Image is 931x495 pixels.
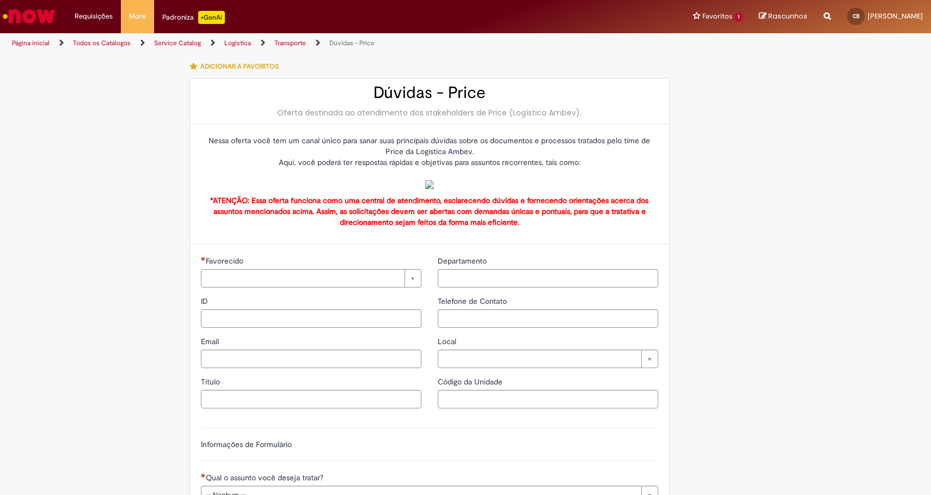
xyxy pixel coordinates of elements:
ul: Trilhas de página [8,33,612,53]
span: Local [438,337,458,346]
button: Adicionar a Favoritos [189,55,285,78]
span: Rascunhos [768,11,807,21]
a: Dúvidas - Price [329,39,375,47]
span: Email [201,337,221,346]
input: Telefone de Contato [438,309,658,328]
span: Necessários [201,473,206,478]
a: Todos os Catálogos [73,39,131,47]
span: CB [853,13,860,20]
a: Transporte [274,39,306,47]
h2: Dúvidas - Price [201,84,658,102]
span: Título [201,377,222,387]
a: Limpar campo Local [438,350,658,368]
div: Padroniza [162,11,225,24]
a: Rascunhos [759,11,807,22]
input: ID [201,309,421,328]
span: More [129,11,146,22]
input: Departamento [438,269,658,288]
span: ID [201,296,210,306]
input: Código da Unidade [438,390,658,408]
span: Qual o assunto você deseja tratar? [206,473,326,482]
span: 1 [734,13,743,22]
div: Oferta destinada ao atendimento dos stakeholders de Price (Logística Ambev). [201,107,658,118]
a: Limpar campo Favorecido [201,269,421,288]
img: ServiceNow [1,5,57,27]
label: Informações de Formulário [201,439,292,449]
span: [PERSON_NAME] [868,11,923,21]
a: Logistica [224,39,251,47]
p: +GenAi [198,11,225,24]
span: Favoritos [702,11,732,22]
span: Requisições [75,11,113,22]
a: Service Catalog [154,39,201,47]
p: Nessa oferta você tem um canal único para sanar suas principais dúvidas sobre os documentos e pro... [201,135,658,190]
img: sys_attachment.do [425,180,434,189]
input: Título [201,390,421,408]
span: Necessários - Favorecido [206,256,246,266]
span: Necessários [201,256,206,261]
span: Adicionar a Favoritos [200,62,279,71]
input: Email [201,350,421,368]
span: Departamento [438,256,489,266]
span: Telefone de Contato [438,296,509,306]
span: Código da Unidade [438,377,505,387]
a: Página inicial [12,39,50,47]
strong: *ATENÇÃO: Essa oferta funciona como uma central de atendimento, esclarecendo dúvidas e fornecendo... [210,195,648,227]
